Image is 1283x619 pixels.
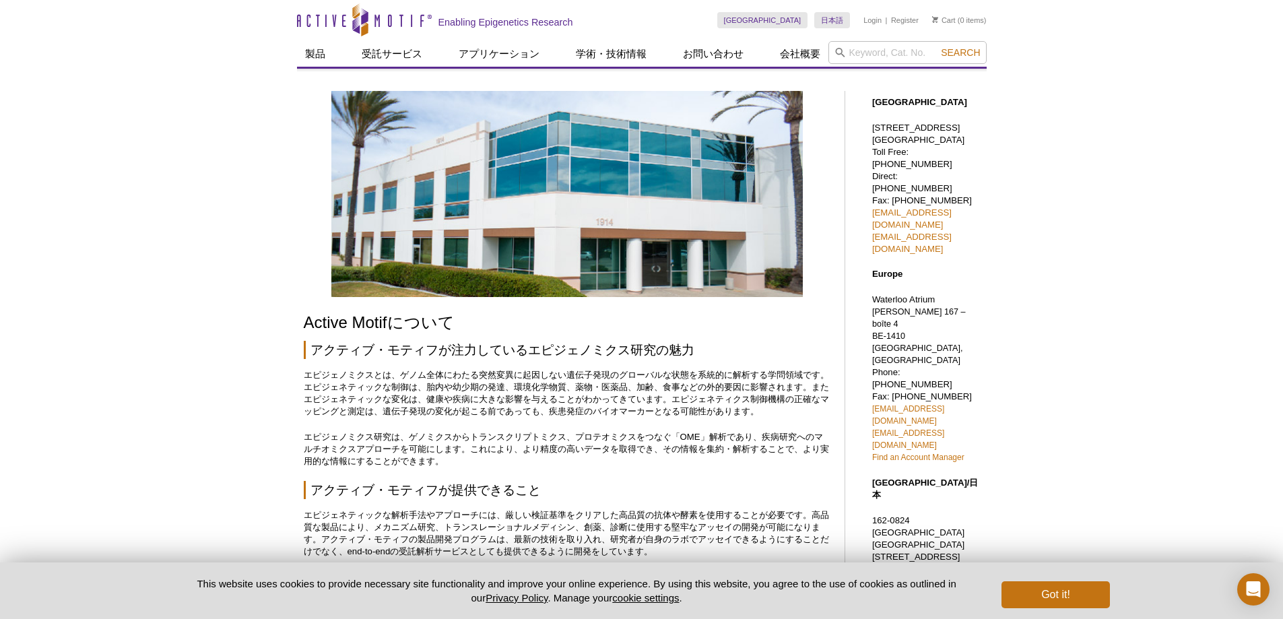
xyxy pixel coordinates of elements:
h2: アクティブ・モティフが注力しているエピジェノミクス研究の魅力 [304,341,831,359]
a: アプリケーション [451,41,548,67]
h2: アクティブ・モティフが提供できること [304,481,831,499]
img: Your Cart [932,16,938,23]
a: 受託サービス [354,41,430,67]
a: 学術・技術情報 [568,41,655,67]
p: Waterloo Atrium Phone: [PHONE_NUMBER] Fax: [PHONE_NUMBER] [872,294,980,463]
p: エピジェノミクス研究は、ゲノミクスからトランスクリプトミクス、プロテオミクスをつなぐ「OME」解析であり、疾病研究へのマルチオミクスアプローチを可能にします。これにより、より精度の高いデータを取... [304,431,831,467]
a: 会社概要 [772,41,828,67]
a: [EMAIL_ADDRESS][DOMAIN_NAME] [872,232,952,254]
a: Cart [932,15,956,25]
a: 日本語 [814,12,850,28]
li: (0 items) [932,12,987,28]
strong: Europe [872,269,902,279]
span: [PERSON_NAME] 167 – boîte 4 BE-1410 [GEOGRAPHIC_DATA], [GEOGRAPHIC_DATA] [872,307,966,365]
a: [GEOGRAPHIC_DATA] [717,12,808,28]
a: [EMAIL_ADDRESS][DOMAIN_NAME] [872,428,944,450]
a: [EMAIL_ADDRESS][DOMAIN_NAME] [872,207,952,230]
p: This website uses cookies to provide necessary site functionality and improve your online experie... [174,577,980,605]
a: [EMAIL_ADDRESS][DOMAIN_NAME] [872,404,944,426]
button: Got it! [1001,581,1109,608]
li: | [886,12,888,28]
a: Login [863,15,882,25]
p: エピジェノミクスとは、ゲノム全体にわたる突然変異に起因しない遺伝子発現のグローバルな状態を系統的に解析する学問領域です。エピジェネティックな制御は、胎内や幼少期の発達、環境化学物質、薬物・医薬品... [304,369,831,418]
a: Register [891,15,919,25]
a: お問い合わせ [675,41,752,67]
a: Privacy Policy [486,592,548,604]
button: cookie settings [612,592,679,604]
h1: Active Motifについて [304,314,831,333]
button: Search [937,46,984,59]
strong: [GEOGRAPHIC_DATA]/日本 [872,478,979,500]
a: Find an Account Manager [872,453,964,462]
h2: Enabling Epigenetics Research [438,16,573,28]
span: Search [941,47,980,58]
strong: [GEOGRAPHIC_DATA] [872,97,967,107]
p: [STREET_ADDRESS] [GEOGRAPHIC_DATA] Toll Free: [PHONE_NUMBER] Direct: [PHONE_NUMBER] Fax: [PHONE_N... [872,122,980,255]
input: Keyword, Cat. No. [828,41,987,64]
div: Open Intercom Messenger [1237,573,1270,606]
p: エピジェネティックな解析手法やアプローチには、厳しい検証基準をクリアした高品質の抗体や酵素を使用することが必要です。高品質な製品により、メカニズム研究、トランスレーショナルメディシン、創薬、診断... [304,509,831,558]
a: 製品 [297,41,333,67]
